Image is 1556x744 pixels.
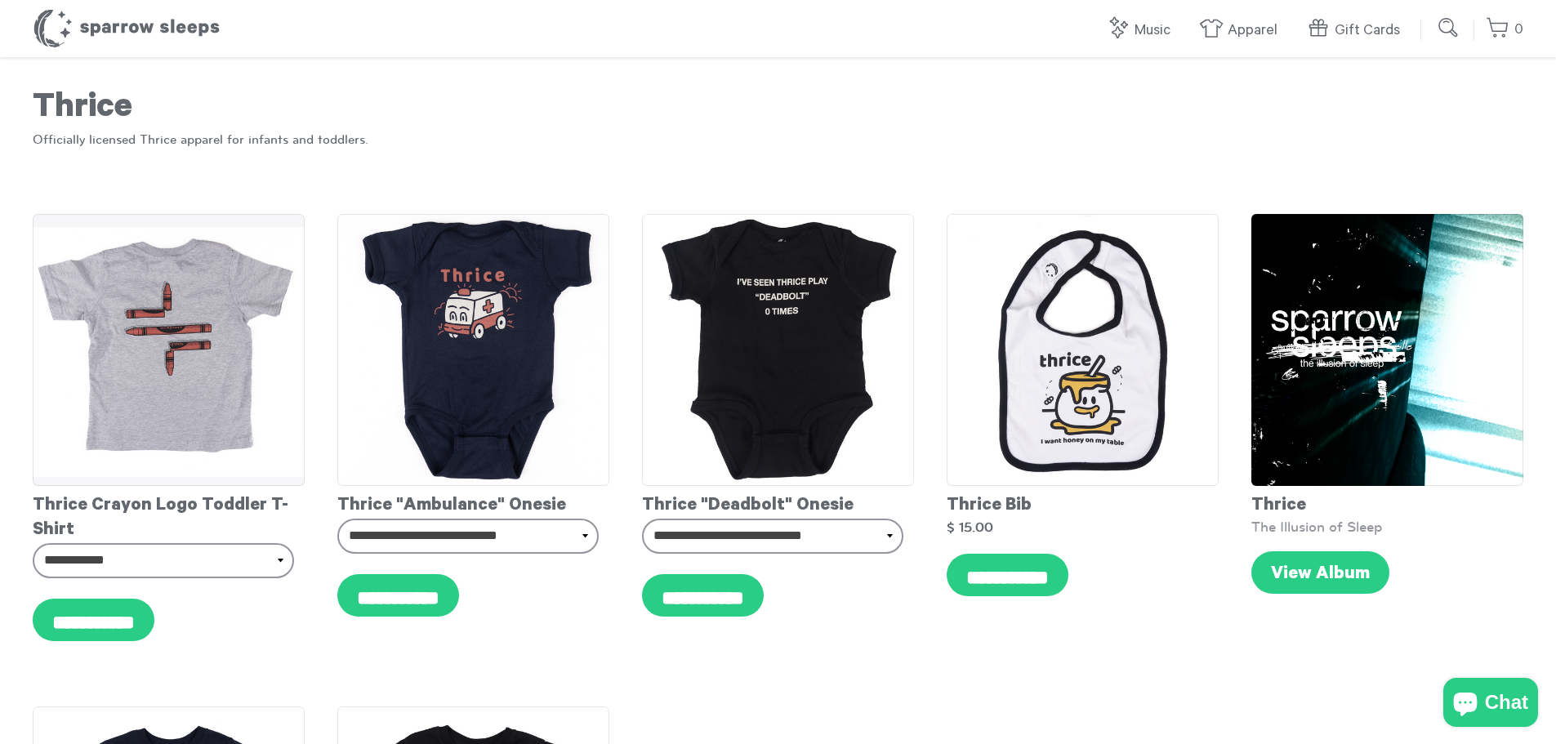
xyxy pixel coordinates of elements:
div: Thrice "Ambulance" Onesie [337,486,609,519]
img: Thrice-AmbulanceOnesie_grande.png [337,214,609,486]
a: View Album [1251,551,1389,594]
img: SS-TheIllusionOfSleep-Cover-1600x1600_grande.png [1251,214,1523,486]
inbox-online-store-chat: Shopify online store chat [1438,678,1543,731]
a: 0 [1486,12,1523,47]
strong: $ 15.00 [947,520,993,534]
div: Thrice "Deadbolt" Onesie [642,486,914,519]
div: Thrice Crayon Logo Toddler T-Shirt [33,486,305,543]
p: Officially licensed Thrice apparel for infants and toddlers. [33,131,1523,149]
a: Apparel [1199,13,1286,48]
h1: Sparrow Sleeps [33,8,221,49]
div: Thrice Bib [947,486,1219,519]
h1: Thrice [33,90,1523,131]
input: Submit [1433,11,1465,44]
img: Thrice-DeadboltOnesie_grande.png [642,214,914,486]
div: The Illusion of Sleep [1251,519,1523,535]
a: Gift Cards [1306,13,1408,48]
img: Thrice-Bib_grande.png [947,214,1219,486]
img: Thrice-ToddlerTeeBack_grande.png [33,214,305,486]
div: Thrice [1251,486,1523,519]
a: Music [1106,13,1179,48]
